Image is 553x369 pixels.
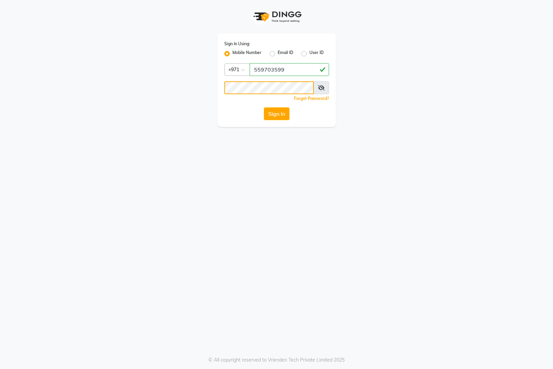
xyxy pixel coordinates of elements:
[309,50,324,58] label: User ID
[264,107,290,120] button: Sign In
[294,96,329,101] a: Forgot Password?
[278,50,293,58] label: Email ID
[224,81,314,94] input: Username
[224,41,250,47] label: Sign In Using:
[250,7,304,27] img: logo1.svg
[250,63,329,76] input: Username
[232,50,261,58] label: Mobile Number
